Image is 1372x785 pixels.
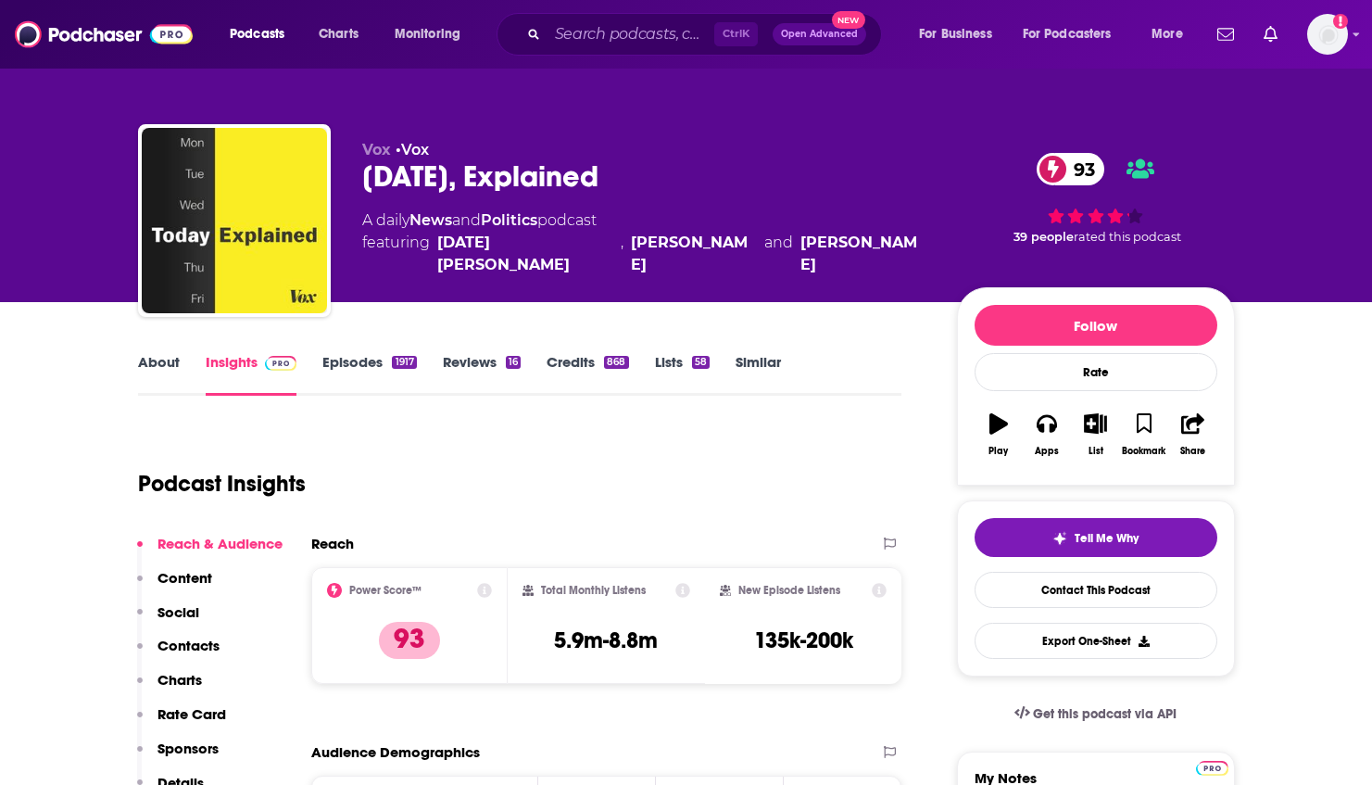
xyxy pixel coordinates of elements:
[957,141,1235,256] div: 93 39 peoplerated this podcast
[554,627,658,654] h3: 5.9m-8.8m
[773,23,866,45] button: Open AdvancedNew
[137,671,202,705] button: Charts
[975,623,1217,659] button: Export One-Sheet
[157,637,220,654] p: Contacts
[265,356,297,371] img: Podchaser Pro
[1120,401,1168,468] button: Bookmark
[604,356,628,369] div: 868
[754,627,853,654] h3: 135k-200k
[1035,446,1059,457] div: Apps
[481,211,537,229] a: Politics
[137,603,199,638] button: Social
[137,535,283,569] button: Reach & Audience
[443,353,521,396] a: Reviews16
[319,21,359,47] span: Charts
[137,637,220,671] button: Contacts
[230,21,284,47] span: Podcasts
[832,11,865,29] span: New
[1168,401,1216,468] button: Share
[138,470,306,498] h1: Podcast Insights
[142,128,327,313] img: Today, Explained
[919,21,992,47] span: For Business
[1071,401,1119,468] button: List
[382,19,485,49] button: open menu
[392,356,416,369] div: 1917
[738,584,840,597] h2: New Episode Listens
[1013,230,1074,244] span: 39 people
[764,232,793,276] span: and
[1052,531,1067,546] img: tell me why sparkle
[217,19,308,49] button: open menu
[1037,153,1104,185] a: 93
[452,211,481,229] span: and
[1196,758,1228,776] a: Pro website
[401,141,429,158] a: Vox
[975,305,1217,346] button: Follow
[396,141,429,158] span: •
[975,353,1217,391] div: Rate
[1055,153,1104,185] span: 93
[1333,14,1348,29] svg: Add a profile image
[137,569,212,603] button: Content
[311,535,354,552] h2: Reach
[1139,19,1206,49] button: open menu
[514,13,900,56] div: Search podcasts, credits, & more...
[157,705,226,723] p: Rate Card
[1075,531,1139,546] span: Tell Me Why
[157,569,212,587] p: Content
[655,353,710,396] a: Lists58
[541,584,646,597] h2: Total Monthly Listens
[1307,14,1348,55] button: Show profile menu
[548,19,714,49] input: Search podcasts, credits, & more...
[1210,19,1241,50] a: Show notifications dropdown
[736,353,781,396] a: Similar
[349,584,422,597] h2: Power Score™
[800,232,926,276] a: [PERSON_NAME]
[311,743,480,761] h2: Audience Demographics
[137,705,226,740] button: Rate Card
[322,353,416,396] a: Episodes1917
[1074,230,1181,244] span: rated this podcast
[157,671,202,689] p: Charts
[714,22,758,46] span: Ctrl K
[379,622,440,659] p: 93
[1307,14,1348,55] img: User Profile
[988,446,1008,457] div: Play
[1122,446,1165,457] div: Bookmark
[1023,21,1112,47] span: For Podcasters
[975,401,1023,468] button: Play
[1152,21,1183,47] span: More
[547,353,628,396] a: Credits868
[362,141,391,158] span: Vox
[1023,401,1071,468] button: Apps
[1011,19,1139,49] button: open menu
[1307,14,1348,55] span: Logged in as WE_Broadcast
[362,209,927,276] div: A daily podcast
[1196,761,1228,776] img: Podchaser Pro
[307,19,370,49] a: Charts
[621,232,623,276] span: ,
[1000,691,1192,737] a: Get this podcast via API
[137,740,219,774] button: Sponsors
[157,535,283,552] p: Reach & Audience
[506,356,521,369] div: 16
[206,353,297,396] a: InsightsPodchaser Pro
[1033,706,1177,722] span: Get this podcast via API
[975,518,1217,557] button: tell me why sparkleTell Me Why
[362,232,927,276] span: featuring
[15,17,193,52] img: Podchaser - Follow, Share and Rate Podcasts
[138,353,180,396] a: About
[781,30,858,39] span: Open Advanced
[1089,446,1103,457] div: List
[1256,19,1285,50] a: Show notifications dropdown
[975,572,1217,608] a: Contact This Podcast
[157,740,219,757] p: Sponsors
[409,211,452,229] a: News
[1180,446,1205,457] div: Share
[157,603,199,621] p: Social
[692,356,710,369] div: 58
[906,19,1015,49] button: open menu
[631,232,757,276] a: [PERSON_NAME]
